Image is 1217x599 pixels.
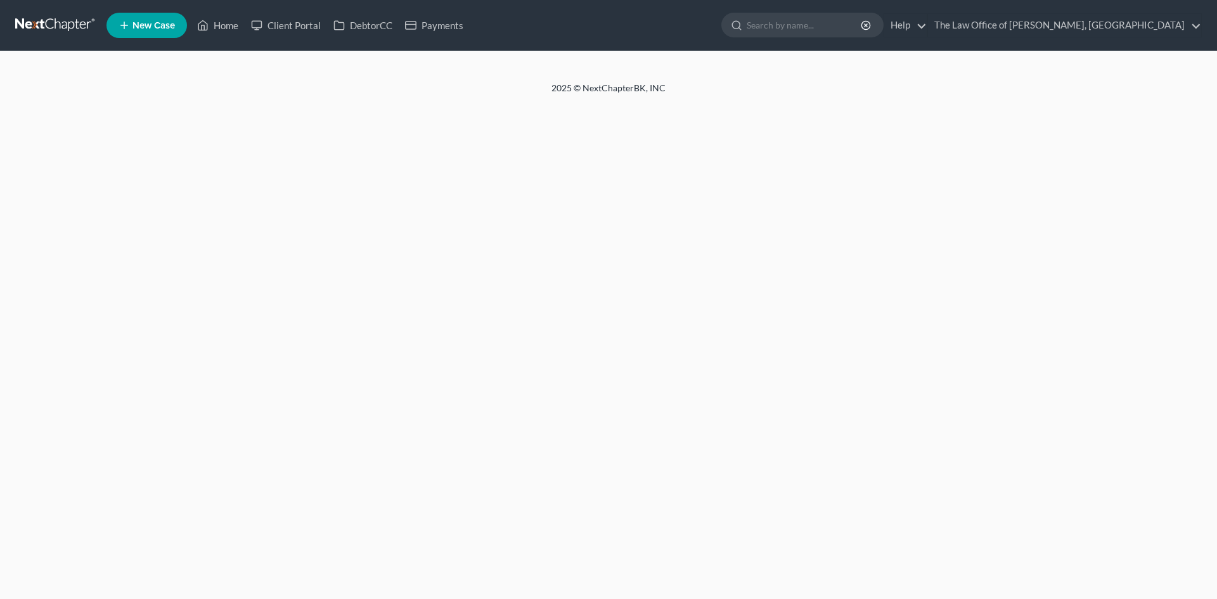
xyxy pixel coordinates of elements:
[191,14,245,37] a: Home
[327,14,399,37] a: DebtorCC
[747,13,863,37] input: Search by name...
[245,14,327,37] a: Client Portal
[399,14,470,37] a: Payments
[132,21,175,30] span: New Case
[928,14,1201,37] a: The Law Office of [PERSON_NAME], [GEOGRAPHIC_DATA]
[247,82,970,105] div: 2025 © NextChapterBK, INC
[884,14,927,37] a: Help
